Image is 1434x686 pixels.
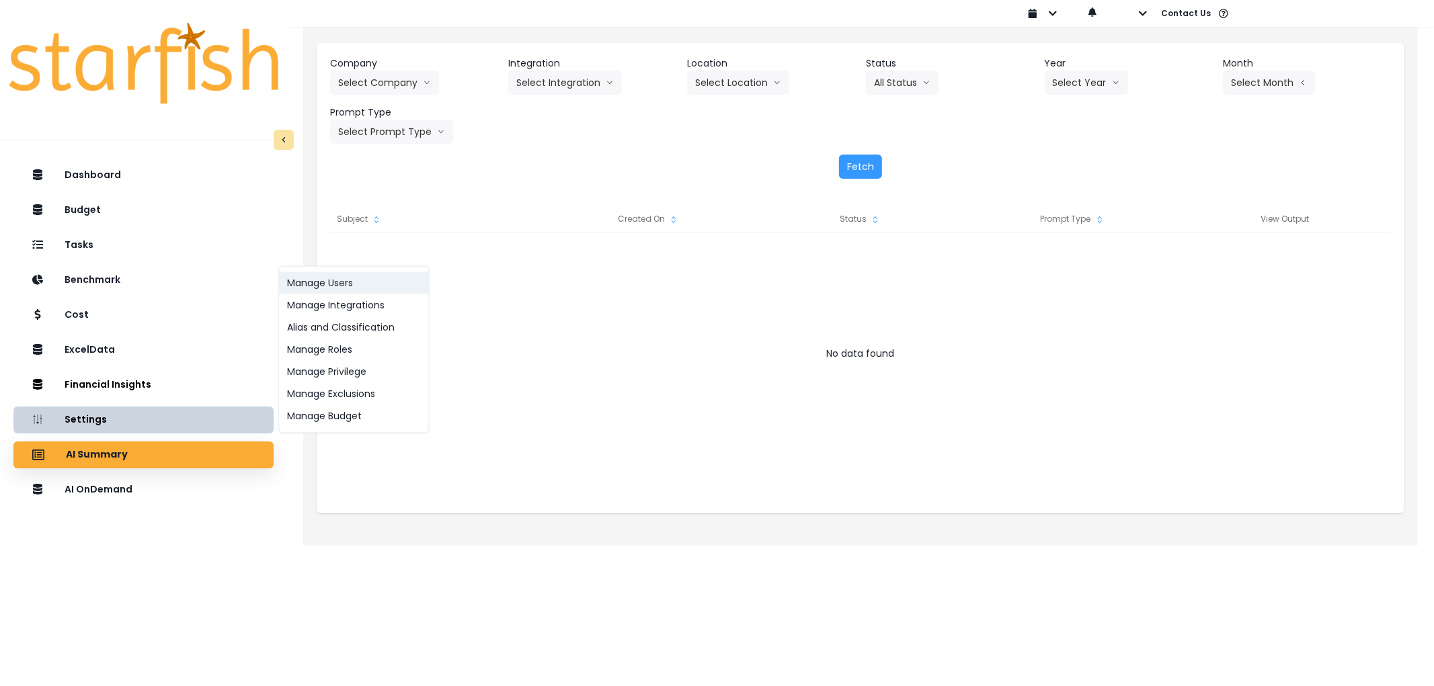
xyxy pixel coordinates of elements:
[66,449,128,461] p: AI Summary
[668,214,679,225] svg: sort
[922,76,930,89] svg: arrow down line
[423,76,431,89] svg: arrow down line
[1094,214,1105,225] svg: sort
[13,232,274,259] button: Tasks
[13,476,274,503] button: AI OnDemand
[606,76,614,89] svg: arrow down line
[330,206,542,232] div: Subject
[1045,71,1128,95] button: Select Yeararrow down line
[866,56,1034,71] header: Status
[687,56,855,71] header: Location
[13,197,274,224] button: Budget
[13,337,274,363] button: ExcelData
[870,214,881,225] svg: sort
[1299,76,1307,89] svg: arrow left line
[279,316,428,338] button: Alias and Classification
[1045,56,1213,71] header: Year
[1223,56,1391,71] header: Month
[508,71,622,95] button: Select Integrationarrow down line
[13,406,274,433] button: Settings
[279,404,428,427] button: Manage Budget
[542,206,754,232] div: Created On
[65,484,132,495] p: AI OnDemand
[1179,206,1392,232] div: View Output
[279,271,428,294] button: Manage Users
[65,344,115,355] p: ExcelData
[13,267,274,294] button: Benchmark
[330,56,498,71] header: Company
[866,71,939,95] button: All Statusarrow down line
[967,206,1179,232] div: Prompt Type
[371,214,382,225] svg: sort
[13,302,274,329] button: Cost
[65,239,93,251] p: Tasks
[508,56,676,71] header: Integration
[687,71,789,95] button: Select Locationarrow down line
[65,309,89,320] p: Cost
[279,338,428,360] button: Manage Roles
[279,382,428,404] button: Manage Exclusions
[754,206,967,232] div: Status
[13,162,274,189] button: Dashboard
[13,372,274,398] button: Financial Insights
[13,441,274,468] button: AI Summary
[330,105,498,120] header: Prompt Type
[330,120,453,144] button: Select Prompt Typearrow down line
[330,340,1391,367] div: No data found
[330,71,439,95] button: Select Companyarrow down line
[1112,76,1120,89] svg: arrow down line
[437,125,445,138] svg: arrow down line
[1223,71,1315,95] button: Select Montharrow left line
[839,155,882,179] button: Fetch
[279,360,428,382] button: Manage Privilege
[65,169,121,181] p: Dashboard
[773,76,781,89] svg: arrow down line
[65,204,101,216] p: Budget
[279,294,428,316] button: Manage Integrations
[65,274,120,286] p: Benchmark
